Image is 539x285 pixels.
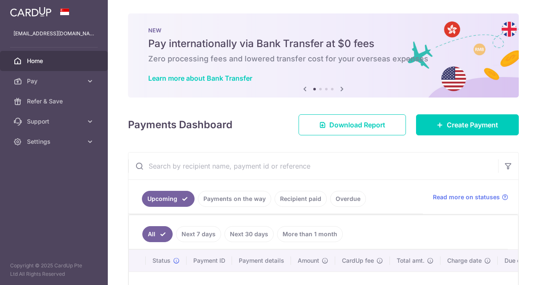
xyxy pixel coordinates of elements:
a: More than 1 month [277,226,343,242]
span: Home [27,57,83,65]
h5: Pay internationally via Bank Transfer at $0 fees [148,37,499,50]
span: Create Payment [447,120,498,130]
input: Search by recipient name, payment id or reference [128,153,498,179]
img: CardUp [10,7,51,17]
a: Next 30 days [224,226,274,242]
h4: Payments Dashboard [128,117,232,132]
img: Bank transfer banner [128,13,519,98]
span: Read more on statuses [433,193,500,201]
p: NEW [148,27,499,34]
span: CardUp fee [342,256,374,265]
a: Create Payment [416,114,519,135]
a: Payments on the way [198,191,271,207]
p: [EMAIL_ADDRESS][DOMAIN_NAME] [13,29,94,38]
a: Read more on statuses [433,193,508,201]
span: Total amt. [397,256,424,265]
a: Overdue [330,191,366,207]
a: All [142,226,173,242]
a: Next 7 days [176,226,221,242]
a: Learn more about Bank Transfer [148,74,252,82]
a: Upcoming [142,191,195,207]
a: Download Report [299,114,406,135]
span: Download Report [329,120,385,130]
h6: Zero processing fees and lowered transfer cost for your overseas expenses [148,54,499,64]
a: Recipient paid [275,191,327,207]
span: Amount [298,256,319,265]
span: Refer & Save [27,97,83,106]
span: Settings [27,137,83,146]
th: Payment details [232,250,291,272]
span: Due date [504,256,530,265]
span: Status [152,256,171,265]
span: Support [27,117,83,126]
span: Pay [27,77,83,85]
th: Payment ID [187,250,232,272]
span: Charge date [447,256,482,265]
